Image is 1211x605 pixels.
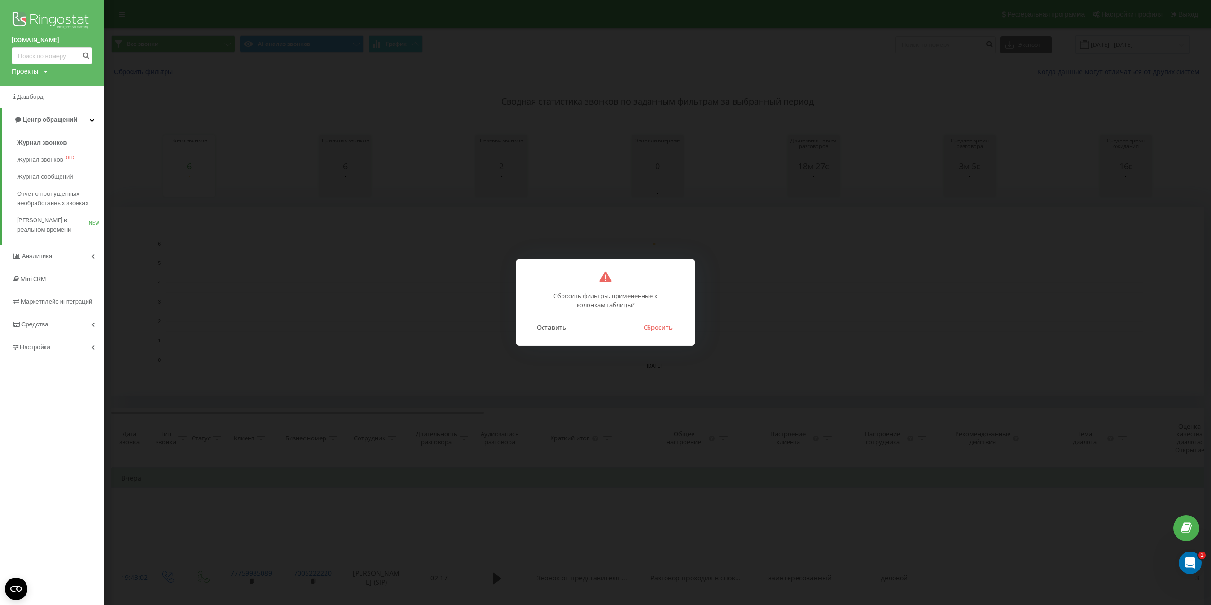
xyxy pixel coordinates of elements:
a: [DOMAIN_NAME] [12,35,92,45]
span: 1 [1198,552,1206,559]
span: Mini CRM [20,275,46,282]
a: Журнал звонков [17,134,104,151]
p: Сбросить фильтры, примененные к колонкам таблицы? [542,282,669,309]
a: [PERSON_NAME] в реальном времениNEW [17,212,104,238]
span: Журнал звонков [17,138,67,148]
a: Журнал сообщений [17,168,104,185]
span: Средства [21,321,49,328]
input: Поиск по номеру [12,47,92,64]
span: Журнал сообщений [17,172,73,182]
iframe: Intercom live chat [1179,552,1202,574]
a: Центр обращений [2,108,104,131]
a: Отчет о пропущенных необработанных звонках [17,185,104,212]
span: Аналитика [22,253,52,260]
img: Ringostat logo [12,9,92,33]
button: Сбросить [639,321,677,333]
button: Оставить [532,321,571,333]
span: Дашборд [17,93,44,100]
span: Настройки [20,343,50,351]
button: Open CMP widget [5,578,27,600]
span: Маркетплейс интеграций [21,298,92,305]
span: [PERSON_NAME] в реальном времени [17,216,89,235]
span: Центр обращений [23,116,77,123]
span: Журнал звонков [17,155,63,165]
div: Проекты [12,67,38,76]
a: Журнал звонковOLD [17,151,104,168]
span: Отчет о пропущенных необработанных звонках [17,189,99,208]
